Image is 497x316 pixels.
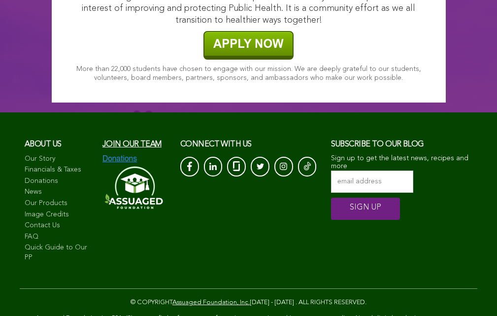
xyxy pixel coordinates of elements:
[102,163,164,212] img: Assuaged-Foundation-Logo-White
[102,140,162,148] a: Join our team
[172,299,250,306] a: Assuaged Foundation, Inc.
[180,140,252,148] span: CONNECT with us
[448,269,497,316] iframe: Chat Widget
[25,154,93,164] a: Our Story
[25,140,62,148] span: About us
[331,198,400,220] input: SIGN UP
[25,199,93,209] a: Our Products
[25,221,93,231] a: Contact Us
[203,31,294,60] img: APPLY NOW
[331,171,413,193] input: email address
[131,299,366,306] span: © COPYRIGHT [DATE] - [DATE] . ALL RIGHTS RESERVED.
[71,65,426,82] p: More than 22,000 students have chosen to engage with our mission. We are deeply grateful to our s...
[25,165,93,175] a: Financials & Taxes
[233,161,240,171] img: glassdoor_White
[25,176,93,186] a: Donations
[331,154,472,171] p: Sign up to get the latest news, recipes and more
[25,243,93,262] a: Quick Guide to Our PP
[102,154,137,163] img: Donations
[25,210,93,220] a: Image Credits
[331,137,472,152] h3: Subscribe to our blog
[25,232,93,242] a: FAQ
[304,161,311,171] img: Tik-Tok-Icon
[25,187,93,197] a: News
